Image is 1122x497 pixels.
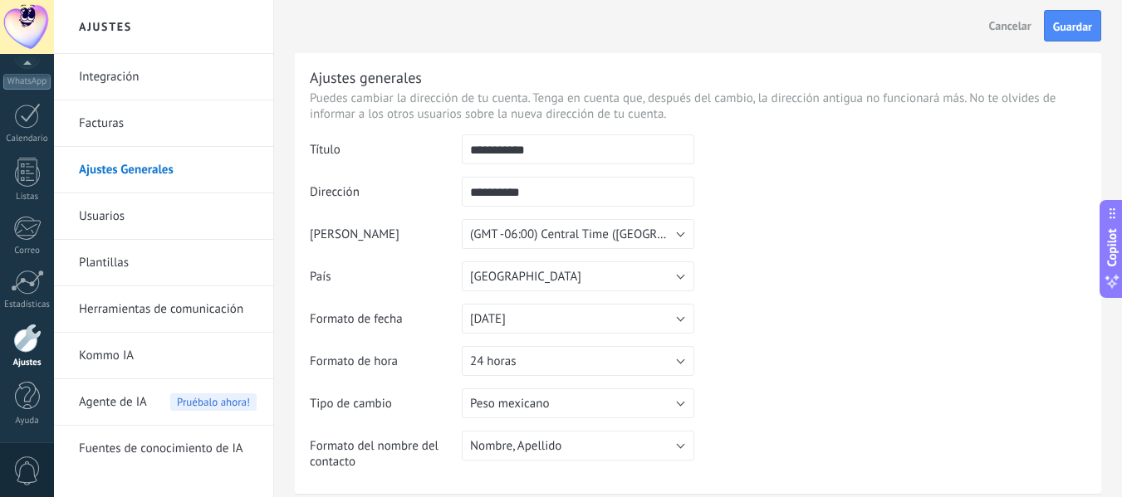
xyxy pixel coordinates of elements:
div: Calendario [3,134,51,144]
button: [GEOGRAPHIC_DATA] [462,261,694,291]
div: Ayuda [3,416,51,426]
td: Formato de fecha [310,304,462,346]
span: Cancelar [989,18,1031,33]
a: Herramientas de comunicación [79,286,257,333]
li: Integración [54,54,273,100]
a: Plantillas [79,240,257,286]
span: Copilot [1104,228,1120,266]
li: Herramientas de comunicación [54,286,273,333]
div: Estadísticas [3,300,51,310]
li: Fuentes de conocimiento de IA [54,426,273,471]
td: Dirección [310,177,462,219]
span: 24 horas [470,353,516,369]
span: [DATE] [470,311,506,327]
button: Guardar [1044,10,1101,41]
li: Agente de IA [54,379,273,426]
span: Agente de IA [79,379,147,426]
button: Cancelar [982,13,1038,38]
td: Título [310,134,462,177]
p: Puedes cambiar la dirección de tu cuenta. Tenga en cuenta que, después del cambio, la dirección a... [310,90,1086,122]
span: Pruébalo ahora! [170,393,257,411]
td: Formato del nombre del contacto [310,431,462,482]
button: Peso mexicano [462,388,694,418]
a: Integración [79,54,257,100]
a: Fuentes de conocimiento de IA [79,426,257,472]
td: Formato de hora [310,346,462,388]
li: Plantillas [54,240,273,286]
td: País [310,261,462,304]
div: Ajustes generales [310,68,422,87]
a: Agente de IAPruébalo ahora! [79,379,257,426]
a: Facturas [79,100,257,147]
span: Nombre, Apellido [470,438,561,454]
li: Usuarios [54,193,273,240]
span: Peso mexicano [470,396,549,412]
td: Tipo de cambio [310,388,462,431]
div: Correo [3,246,51,256]
button: [DATE] [462,304,694,334]
a: Kommo IA [79,333,257,379]
li: Ajustes Generales [54,147,273,193]
li: Facturas [54,100,273,147]
div: WhatsApp [3,74,51,90]
span: [GEOGRAPHIC_DATA] [470,269,581,285]
a: Ajustes Generales [79,147,257,193]
td: [PERSON_NAME] [310,219,462,261]
button: 24 horas [462,346,694,376]
div: Listas [3,192,51,202]
span: (GMT -06:00) Central Time ([GEOGRAPHIC_DATA] & [GEOGRAPHIC_DATA]) [470,227,858,242]
li: Kommo IA [54,333,273,379]
a: Usuarios [79,193,257,240]
button: (GMT -06:00) Central Time ([GEOGRAPHIC_DATA] & [GEOGRAPHIC_DATA]) [462,219,694,249]
span: Guardar [1053,21,1092,32]
button: Nombre, Apellido [462,431,694,460]
div: Ajustes [3,358,51,368]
